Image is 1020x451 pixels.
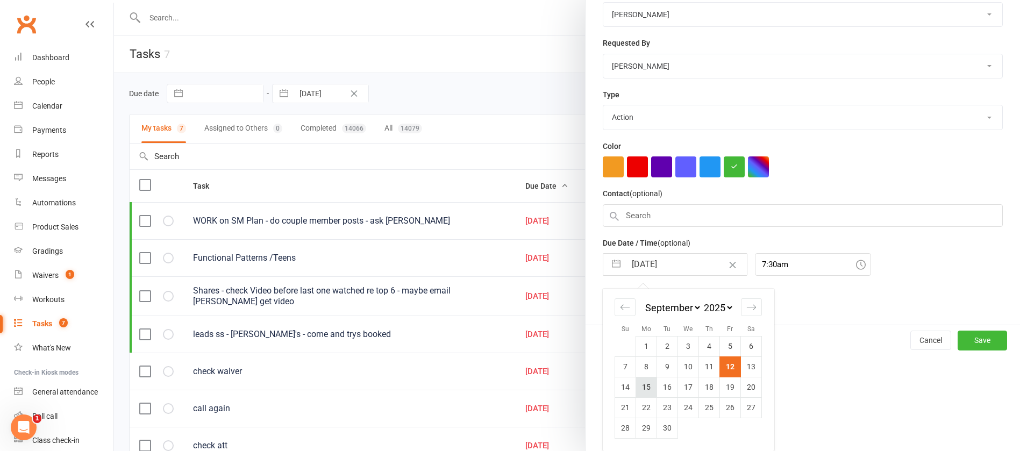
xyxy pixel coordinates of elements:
[615,418,636,438] td: Sunday, September 28, 2025
[741,298,762,316] div: Move forward to switch to the next month.
[14,404,113,428] a: Roll call
[741,336,762,356] td: Saturday, September 6, 2025
[636,336,657,356] td: Monday, September 1, 2025
[13,11,40,38] a: Clubworx
[14,215,113,239] a: Product Sales
[603,140,621,152] label: Color
[32,150,59,159] div: Reports
[603,286,665,298] label: Email preferences
[603,188,662,199] label: Contact
[705,325,713,333] small: Th
[14,380,113,404] a: General attendance kiosk mode
[958,331,1007,350] button: Save
[678,336,699,356] td: Wednesday, September 3, 2025
[14,336,113,360] a: What's New
[723,254,742,275] button: Clear Date
[720,336,741,356] td: Friday, September 5, 2025
[615,377,636,397] td: Sunday, September 14, 2025
[603,89,619,101] label: Type
[657,336,678,356] td: Tuesday, September 2, 2025
[59,318,68,327] span: 7
[14,46,113,70] a: Dashboard
[657,377,678,397] td: Tuesday, September 16, 2025
[699,356,720,377] td: Thursday, September 11, 2025
[14,288,113,312] a: Workouts
[603,237,690,249] label: Due Date / Time
[683,325,693,333] small: We
[32,223,79,231] div: Product Sales
[14,263,113,288] a: Waivers 1
[14,239,113,263] a: Gradings
[657,356,678,377] td: Tuesday, September 9, 2025
[33,414,41,423] span: 1
[699,397,720,418] td: Thursday, September 25, 2025
[14,167,113,191] a: Messages
[720,397,741,418] td: Friday, September 26, 2025
[720,377,741,397] td: Friday, September 19, 2025
[630,189,662,198] small: (optional)
[603,37,650,49] label: Requested By
[678,397,699,418] td: Wednesday, September 24, 2025
[699,377,720,397] td: Thursday, September 18, 2025
[32,77,55,86] div: People
[32,126,66,134] div: Payments
[32,388,98,396] div: General attendance
[32,319,52,328] div: Tasks
[657,397,678,418] td: Tuesday, September 23, 2025
[658,239,690,247] small: (optional)
[32,247,63,255] div: Gradings
[14,142,113,167] a: Reports
[678,356,699,377] td: Wednesday, September 10, 2025
[32,53,69,62] div: Dashboard
[664,325,671,333] small: Tu
[615,356,636,377] td: Sunday, September 7, 2025
[615,397,636,418] td: Sunday, September 21, 2025
[636,397,657,418] td: Monday, September 22, 2025
[14,312,113,336] a: Tasks 7
[32,343,71,352] div: What's New
[66,270,74,279] span: 1
[741,356,762,377] td: Saturday, September 13, 2025
[636,377,657,397] td: Monday, September 15, 2025
[32,436,80,445] div: Class check-in
[615,298,636,316] div: Move backward to switch to the previous month.
[603,204,1003,227] input: Search
[603,289,774,451] div: Calendar
[657,418,678,438] td: Tuesday, September 30, 2025
[910,331,951,350] button: Cancel
[11,414,37,440] iframe: Intercom live chat
[727,325,733,333] small: Fr
[14,118,113,142] a: Payments
[741,377,762,397] td: Saturday, September 20, 2025
[14,191,113,215] a: Automations
[14,70,113,94] a: People
[32,271,59,280] div: Waivers
[32,412,58,420] div: Roll call
[747,325,755,333] small: Sa
[32,198,76,207] div: Automations
[622,325,629,333] small: Su
[699,336,720,356] td: Thursday, September 4, 2025
[678,377,699,397] td: Wednesday, September 17, 2025
[32,102,62,110] div: Calendar
[636,356,657,377] td: Monday, September 8, 2025
[14,94,113,118] a: Calendar
[32,295,65,304] div: Workouts
[32,174,66,183] div: Messages
[641,325,651,333] small: Mo
[741,397,762,418] td: Saturday, September 27, 2025
[720,356,741,377] td: Selected. Friday, September 12, 2025
[636,418,657,438] td: Monday, September 29, 2025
